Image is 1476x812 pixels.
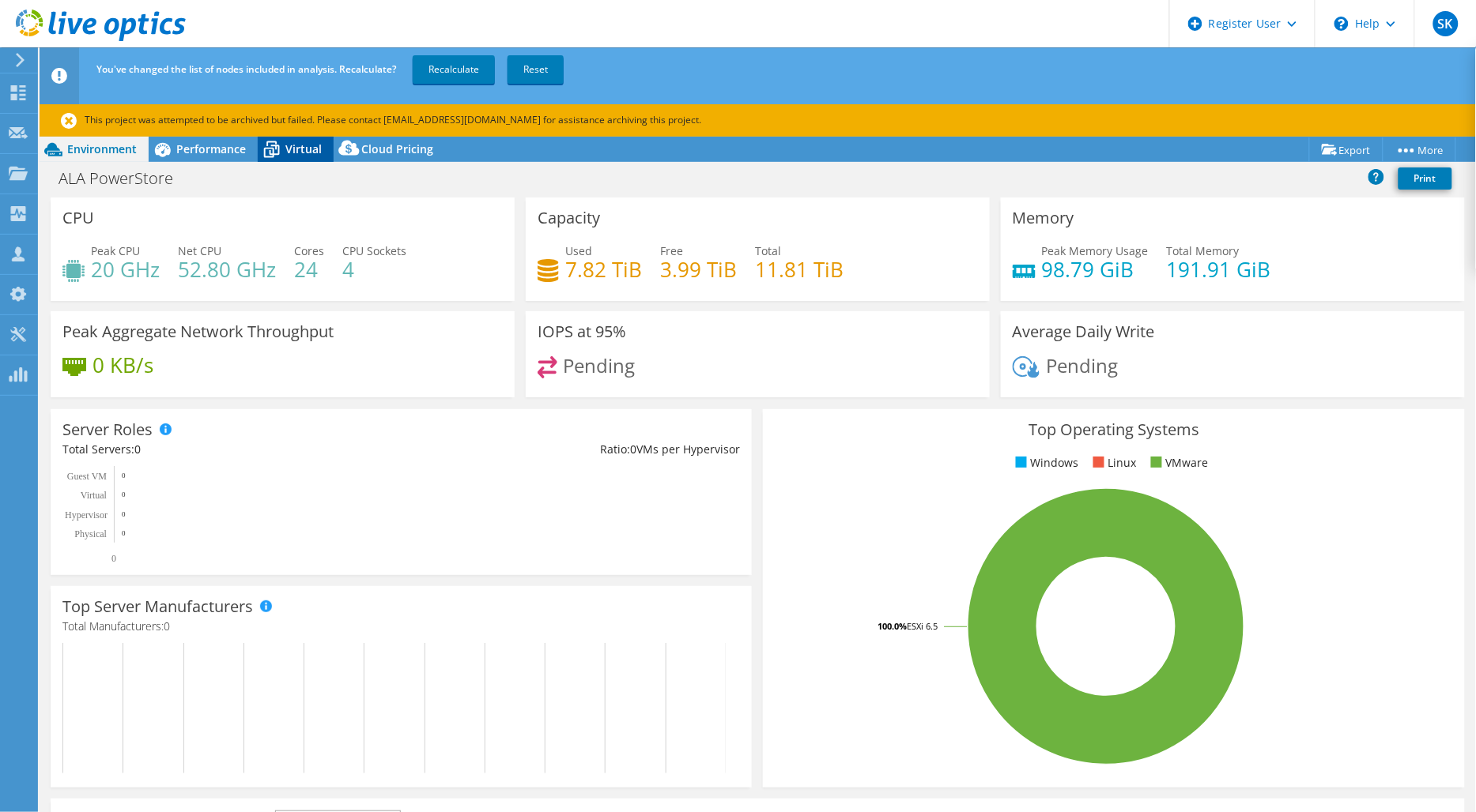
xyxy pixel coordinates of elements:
[660,261,737,278] h4: 3.99 TiB
[1012,454,1079,472] li: Windows
[122,472,126,479] text: 0
[565,243,592,258] span: Used
[878,620,907,632] tspan: 100.0%
[51,170,198,187] h1: ALA PowerStore
[176,141,246,156] span: Performance
[1042,243,1149,258] span: Peak Memory Usage
[294,243,324,258] span: Cores
[1013,209,1074,227] h3: Memory
[81,490,108,501] text: Virtual
[62,441,402,458] div: Total Servers:
[122,529,126,537] text: 0
[67,141,137,156] span: Environment
[178,243,221,258] span: Net CPU
[1013,323,1155,340] h3: Average Daily Write
[1167,243,1240,258] span: Total Memory
[122,491,126,498] text: 0
[1167,261,1271,278] h4: 191.91 GiB
[91,243,140,258] span: Peak CPU
[1042,261,1149,278] h4: 98.79 GiB
[164,618,170,633] span: 0
[62,598,253,615] h3: Top Server Manufacturers
[660,243,683,258] span: Free
[413,55,495,84] a: Recalculate
[122,510,126,518] text: 0
[74,528,107,539] text: Physical
[285,141,322,156] span: Virtual
[92,356,153,374] h4: 0 KB/s
[538,323,626,340] h3: IOPS at 95%
[62,421,153,438] h3: Server Roles
[62,618,740,635] h4: Total Manufacturers:
[907,620,938,632] tspan: ESXi 6.5
[1147,454,1209,472] li: VMware
[342,261,406,278] h4: 4
[134,442,141,457] span: 0
[775,421,1452,438] h3: Top Operating Systems
[402,441,741,458] div: Ratio: VMs per Hypervisor
[67,471,107,482] text: Guest VM
[565,261,642,278] h4: 7.82 TiB
[294,261,324,278] h4: 24
[1399,167,1452,190] a: Print
[564,352,636,378] span: Pending
[96,62,396,76] span: You've changed the list of nodes included in analysis. Recalculate?
[342,243,406,258] span: CPU Sockets
[62,209,94,227] h3: CPU
[755,261,844,278] h4: 11.81 TiB
[1383,137,1456,162] a: More
[508,55,564,84] a: Reset
[111,553,116,564] text: 0
[1433,11,1459,36] span: SK
[61,111,812,129] p: This project was attempted to be archived but failed. Please contact [EMAIL_ADDRESS][DOMAIN_NAME]...
[755,243,781,258] span: Total
[1334,17,1349,31] svg: \n
[538,209,600,227] h3: Capacity
[178,261,276,278] h4: 52.80 GHz
[630,442,636,457] span: 0
[91,261,160,278] h4: 20 GHz
[1309,137,1384,162] a: Export
[65,509,108,521] text: Hypervisor
[361,141,433,156] span: Cloud Pricing
[1046,352,1118,378] span: Pending
[1089,454,1137,472] li: Linux
[62,323,334,340] h3: Peak Aggregate Network Throughput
